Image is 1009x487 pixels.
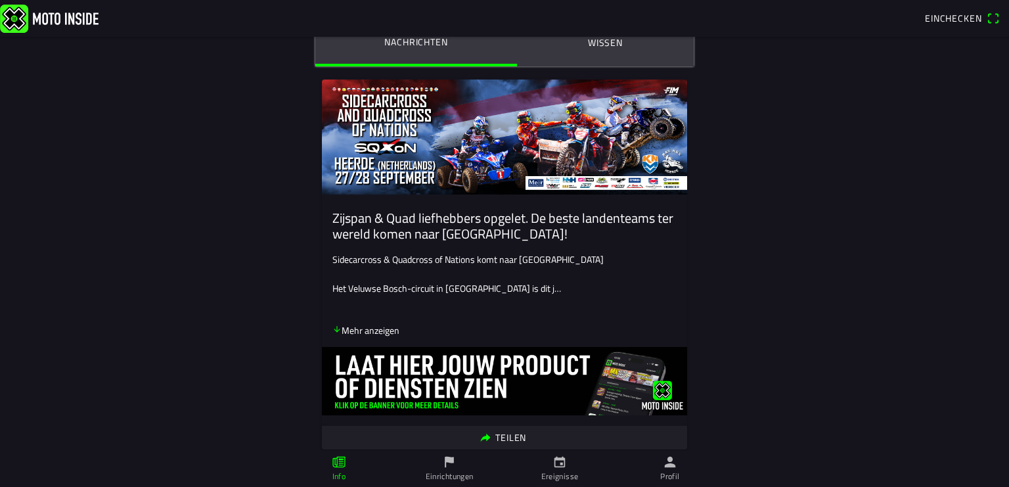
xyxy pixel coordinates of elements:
ion-label: Einrichtungen [426,471,474,482]
ion-icon: person [663,455,677,469]
img: 64v4Apfhk9kRvyee7tCCbhUWCIhqkwx3UzeRWfBS.jpg [322,80,687,195]
p: Het Veluwse Bosch-circuit in [GEOGRAPHIC_DATA] is dit j… [332,281,677,295]
ion-label: Nachrichten [384,35,447,49]
ion-icon: flag [442,455,457,469]
ion-label: Info [332,471,346,482]
ion-icon: arrow down [332,325,342,334]
ion-label: Profil [660,471,679,482]
ion-button: Teilen [322,426,687,450]
ion-label: Wissen [588,35,623,50]
p: Sidecarcross & Quadcross of Nations komt naar [GEOGRAPHIC_DATA] [332,252,677,266]
ion-icon: calendar [552,455,567,469]
ion-label: Ereignisse [541,471,579,482]
p: Mehr anzeigen [332,323,399,337]
span: Einchecken [925,11,981,25]
ion-card-title: Zijspan & Quad liefhebbers opgelet. De beste landenteams ter wereld komen naar [GEOGRAPHIC_DATA]! [332,210,677,242]
a: Eincheckenqr scanner [918,8,1006,29]
ion-icon: paper [332,455,346,469]
img: ovdhpoPiYVyyWxH96Op6EavZdUOyIWdtEOENrLni.jpg [322,347,687,415]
